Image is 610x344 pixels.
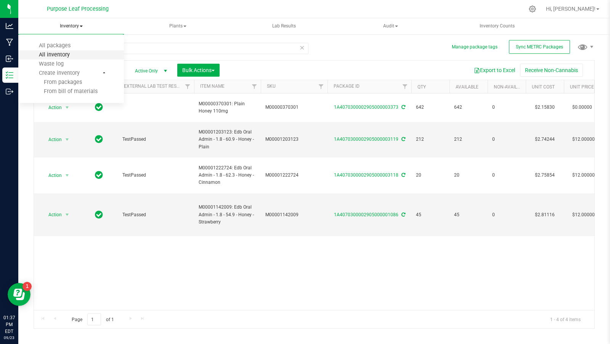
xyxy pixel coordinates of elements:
button: Bulk Actions [177,64,220,77]
span: From packages [29,79,82,85]
span: Sync METRC Packages [516,44,563,50]
span: 642 [454,104,483,111]
td: $2.15830 [526,93,564,122]
span: M00001222724: Edb Oral Admin - 1.8 - 62.3 - Honey - Cinnamon [199,164,256,186]
span: 212 [416,136,445,143]
span: TestPassed [122,136,189,143]
iframe: Resource center unread badge [22,282,32,291]
span: Sync from Compliance System [400,212,405,217]
a: External Lab Test Result [124,84,184,89]
a: Filter [181,80,194,93]
a: 1A4070300002905000001086 [334,212,398,217]
iframe: Resource center [8,283,30,306]
span: From bill of materials [29,88,98,95]
a: Qty [417,84,426,90]
button: Export to Excel [469,64,520,77]
span: M00001142009: Edb Oral Admin - 1.8 - 54.9 - Honey - Strawberry [199,204,256,226]
span: Sync from Compliance System [400,137,405,142]
inline-svg: Inventory [6,71,13,79]
span: Inventory Counts [469,23,525,29]
span: 0 [492,172,521,179]
span: Page of 1 [65,313,120,325]
span: Action [42,209,62,220]
div: Manage settings [528,5,537,13]
span: 45 [416,211,445,219]
span: M00000370301: Plain Honey 110mg [199,100,256,115]
span: M00000370301 [265,104,323,111]
span: Purpose Leaf Processing [47,6,109,12]
span: select [63,102,72,113]
span: M00001203123 [265,136,323,143]
span: TestPassed [122,172,189,179]
span: select [63,209,72,220]
inline-svg: Manufacturing [6,39,13,46]
span: $0.00000 [568,102,596,113]
span: M00001142009 [265,211,323,219]
p: 01:37 PM EDT [3,314,15,335]
a: Lab Results [231,18,337,34]
td: $2.81116 [526,193,564,236]
span: 212 [454,136,483,143]
span: Action [42,170,62,181]
span: 20 [416,172,445,179]
span: $12.00000 [568,134,599,145]
a: Inventory Counts [444,18,550,34]
span: In Sync [95,209,103,220]
a: Plants [125,18,230,34]
span: 20 [454,172,483,179]
a: Unit Cost [532,84,555,90]
a: 1A4070300002905000003118 [334,172,398,178]
span: M00001222724 [265,172,323,179]
a: 1A4070300002905000003373 [334,104,398,110]
button: Sync METRC Packages [509,40,570,54]
span: 1 - 4 of 4 items [544,313,587,325]
td: $2.75854 [526,158,564,193]
span: TestPassed [122,211,189,219]
a: Package ID [334,84,360,89]
span: Audit [338,19,443,34]
input: 1 [87,313,101,325]
span: 45 [454,211,483,219]
inline-svg: Analytics [6,22,13,30]
a: Item Name [200,84,225,89]
span: In Sync [95,134,103,145]
span: Sync from Compliance System [400,104,405,110]
span: select [63,170,72,181]
span: 642 [416,104,445,111]
a: Filter [248,80,261,93]
a: 1A4070300002905000003119 [334,137,398,142]
button: Manage package tags [452,44,498,50]
span: Sync from Compliance System [400,172,405,178]
span: 0 [492,211,521,219]
button: Receive Non-Cannabis [520,64,583,77]
span: Bulk Actions [182,67,215,73]
input: Search Package ID, Item Name, SKU, Lot or Part Number... [34,43,308,54]
a: SKU [267,84,276,89]
span: 0 [492,136,521,143]
span: Hi, [PERSON_NAME]! [546,6,596,12]
span: M00001203123: Edb Oral Admin - 1.8 - 60.9 - Honey - Plain [199,129,256,151]
span: Plants [125,19,230,34]
span: All packages [29,42,81,49]
span: All inventory [29,51,80,58]
span: $12.00000 [568,170,599,181]
span: Clear [299,43,305,53]
span: $12.00000 [568,209,599,220]
span: 0 [492,104,521,111]
a: Unit Price [570,84,594,90]
a: Non-Available [494,84,528,90]
a: Filter [315,80,327,93]
span: Lab Results [262,23,306,29]
p: 09/23 [3,335,15,341]
a: Inventory All packages All inventory Waste log Create inventory From packages From bill of materials [18,18,124,34]
span: In Sync [95,102,103,113]
span: Create inventory [29,70,90,76]
span: select [63,134,72,145]
span: Action [42,134,62,145]
span: Waste log [29,61,74,67]
span: Action [42,102,62,113]
inline-svg: Inbound [6,55,13,63]
span: In Sync [95,170,103,180]
span: Inventory [18,18,124,34]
